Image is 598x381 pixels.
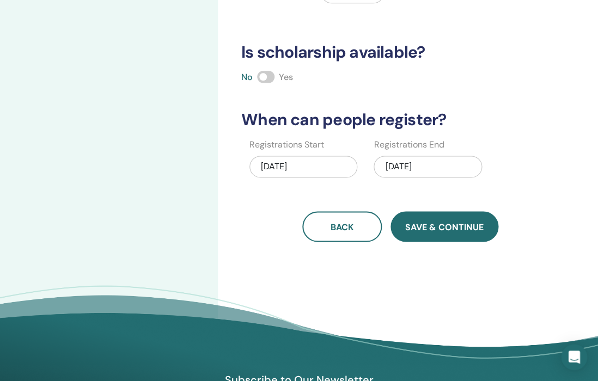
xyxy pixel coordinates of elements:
[561,344,587,370] div: Open Intercom Messenger
[405,221,484,232] span: Save & Continue
[249,138,324,151] label: Registrations Start
[374,138,444,151] label: Registrations End
[249,156,357,177] div: [DATE]
[374,156,481,177] div: [DATE]
[390,211,498,242] button: Save & Continue
[235,110,566,130] h3: When can people register?
[331,221,353,232] span: Back
[279,71,293,83] span: Yes
[241,71,253,83] span: No
[235,42,566,62] h3: Is scholarship available?
[302,211,382,242] button: Back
